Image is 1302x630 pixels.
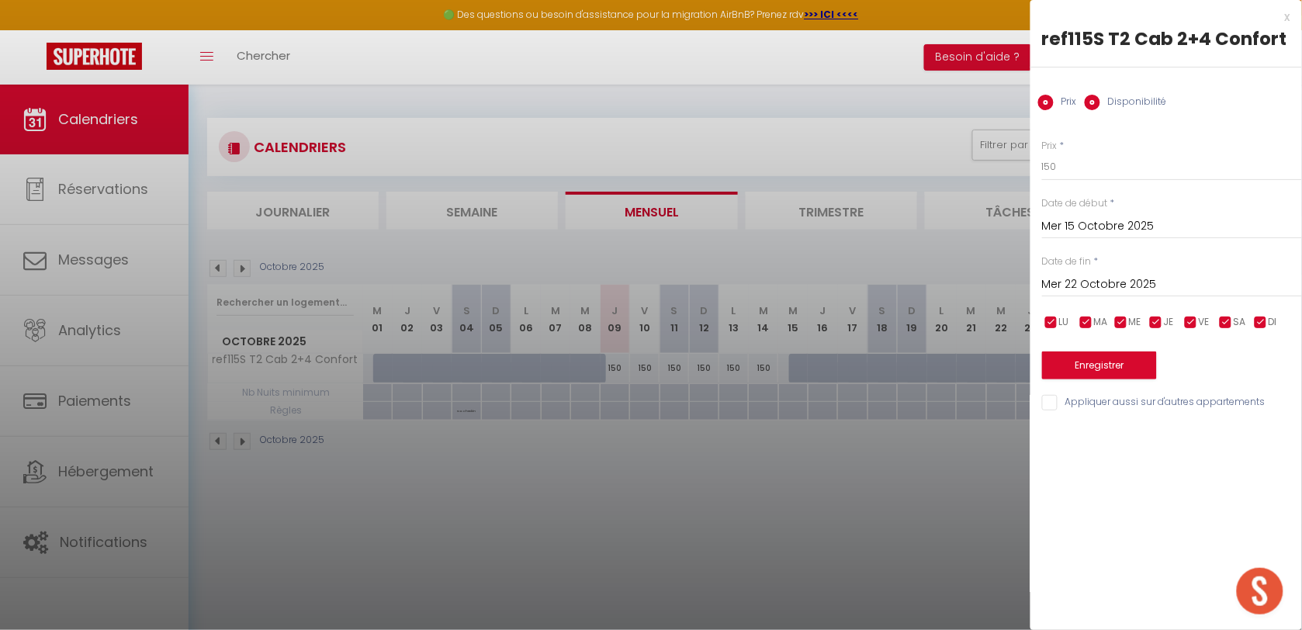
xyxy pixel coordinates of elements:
[1059,315,1069,330] span: LU
[1164,315,1174,330] span: JE
[1129,315,1141,330] span: ME
[1042,351,1157,379] button: Enregistrer
[1237,568,1283,614] div: Ouvrir le chat
[1094,315,1108,330] span: MA
[1054,95,1077,112] label: Prix
[1100,95,1167,112] label: Disponibilité
[1042,254,1092,269] label: Date de fin
[1269,315,1277,330] span: DI
[1030,8,1290,26] div: x
[1042,139,1058,154] label: Prix
[1042,196,1108,211] label: Date de début
[1199,315,1210,330] span: VE
[1042,26,1290,51] div: ref115S T2 Cab 2+4 Confort
[1234,315,1246,330] span: SA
